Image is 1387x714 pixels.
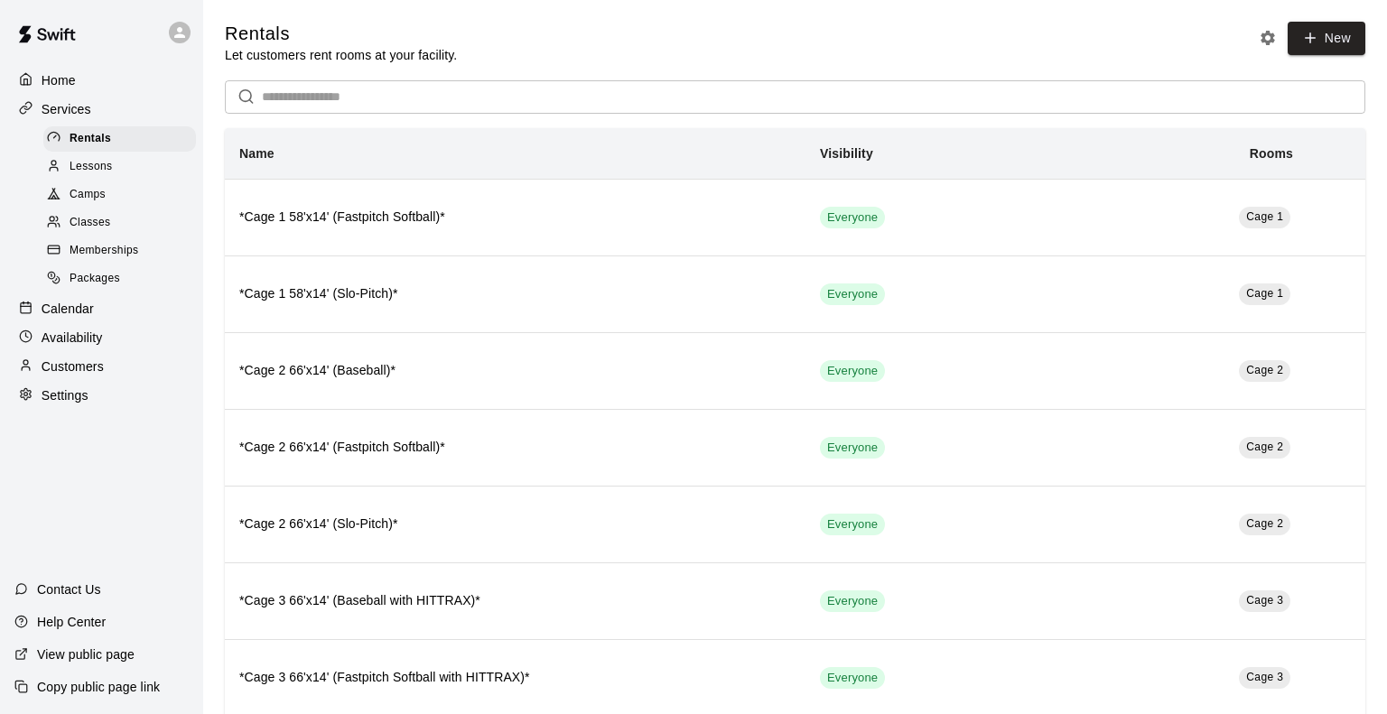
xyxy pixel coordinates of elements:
a: Rentals [43,125,203,153]
span: Camps [70,186,106,204]
p: View public page [37,645,135,663]
a: Camps [43,181,203,209]
p: Customers [42,357,104,376]
div: This service is visible to all of your customers [820,207,885,228]
h6: *Cage 2 66'x14' (Slo-Pitch)* [239,515,791,534]
h6: *Cage 1 58'x14' (Slo-Pitch)* [239,284,791,304]
div: Memberships [43,238,196,264]
p: Contact Us [37,580,101,598]
span: Packages [70,270,120,288]
a: Packages [43,265,203,293]
div: This service is visible to all of your customers [820,437,885,459]
a: Memberships [43,237,203,265]
div: Lessons [43,154,196,180]
span: Rentals [70,130,111,148]
b: Rooms [1250,146,1293,161]
p: Let customers rent rooms at your facility. [225,46,457,64]
div: Camps [43,182,196,208]
p: Home [42,71,76,89]
span: Lessons [70,158,113,176]
div: This service is visible to all of your customers [820,360,885,382]
span: Everyone [820,670,885,687]
div: This service is visible to all of your customers [820,590,885,612]
div: This service is visible to all of your customers [820,514,885,535]
h6: *Cage 3 66'x14' (Baseball with HITTRAX)* [239,591,791,611]
a: Home [14,67,189,94]
span: Everyone [820,516,885,533]
span: Everyone [820,440,885,457]
p: Settings [42,386,88,404]
a: Customers [14,353,189,380]
a: Classes [43,209,203,237]
span: Cage 1 [1246,287,1283,300]
h5: Rentals [225,22,457,46]
a: Availability [14,324,189,351]
h6: *Cage 1 58'x14' (Fastpitch Softball)* [239,208,791,227]
div: This service is visible to all of your customers [820,283,885,305]
span: Memberships [70,242,138,260]
span: Cage 1 [1246,210,1283,223]
p: Help Center [37,613,106,631]
p: Calendar [42,300,94,318]
p: Copy public page link [37,678,160,696]
span: Everyone [820,363,885,380]
button: Rental settings [1254,24,1281,51]
span: Cage 2 [1246,517,1283,530]
span: Everyone [820,593,885,610]
a: Services [14,96,189,123]
h6: *Cage 3 66'x14' (Fastpitch Softball with HITTRAX)* [239,668,791,688]
h6: *Cage 2 66'x14' (Fastpitch Softball)* [239,438,791,458]
a: Calendar [14,295,189,322]
a: Lessons [43,153,203,181]
span: Everyone [820,209,885,227]
span: Cage 3 [1246,594,1283,607]
a: New [1288,22,1365,55]
span: Cage 2 [1246,364,1283,376]
span: Cage 3 [1246,671,1283,683]
b: Visibility [820,146,873,161]
div: Rentals [43,126,196,152]
div: This service is visible to all of your customers [820,667,885,689]
a: Settings [14,382,189,409]
div: Packages [43,266,196,292]
span: Everyone [820,286,885,303]
div: Classes [43,210,196,236]
b: Name [239,146,275,161]
h6: *Cage 2 66'x14' (Baseball)* [239,361,791,381]
span: Classes [70,214,110,232]
p: Services [42,100,91,118]
span: Cage 2 [1246,440,1283,453]
p: Availability [42,329,103,347]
